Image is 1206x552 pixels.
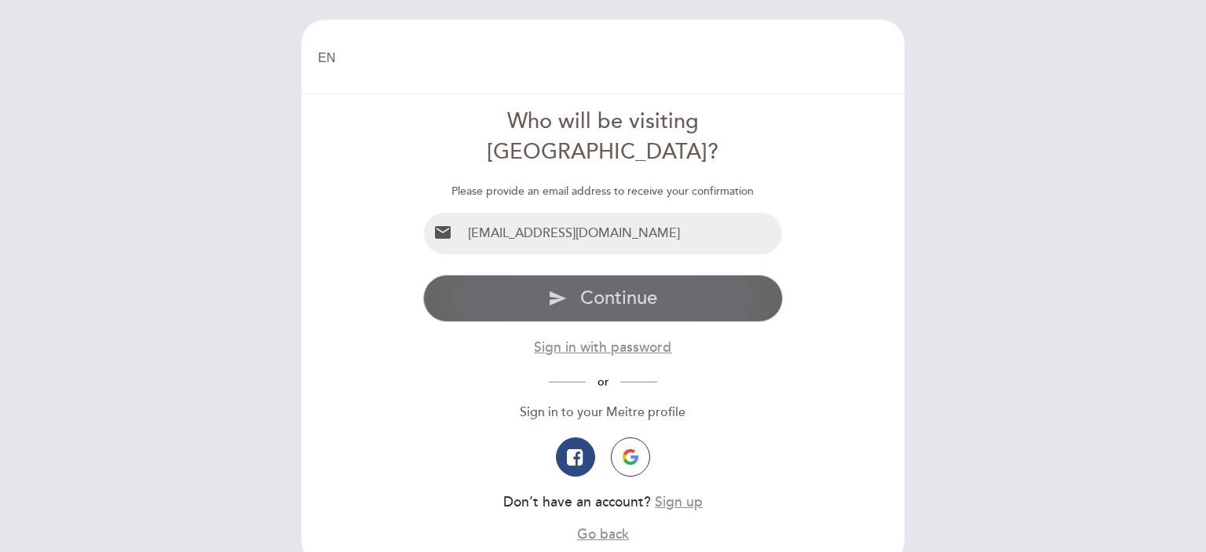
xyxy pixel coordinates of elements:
input: Email [462,213,783,254]
button: Sign up [655,492,703,512]
i: email [433,223,452,242]
span: or [586,375,620,389]
img: icon-google.png [623,449,638,465]
button: send Continue [423,275,784,322]
span: Don’t have an account? [503,494,651,510]
div: Sign in to your Meitre profile [423,404,784,422]
div: Who will be visiting [GEOGRAPHIC_DATA]? [423,107,784,168]
button: Go back [577,525,629,544]
div: Please provide an email address to receive your confirmation [423,184,784,199]
button: Sign in with password [534,338,671,357]
i: send [548,289,567,308]
span: Continue [580,287,657,309]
